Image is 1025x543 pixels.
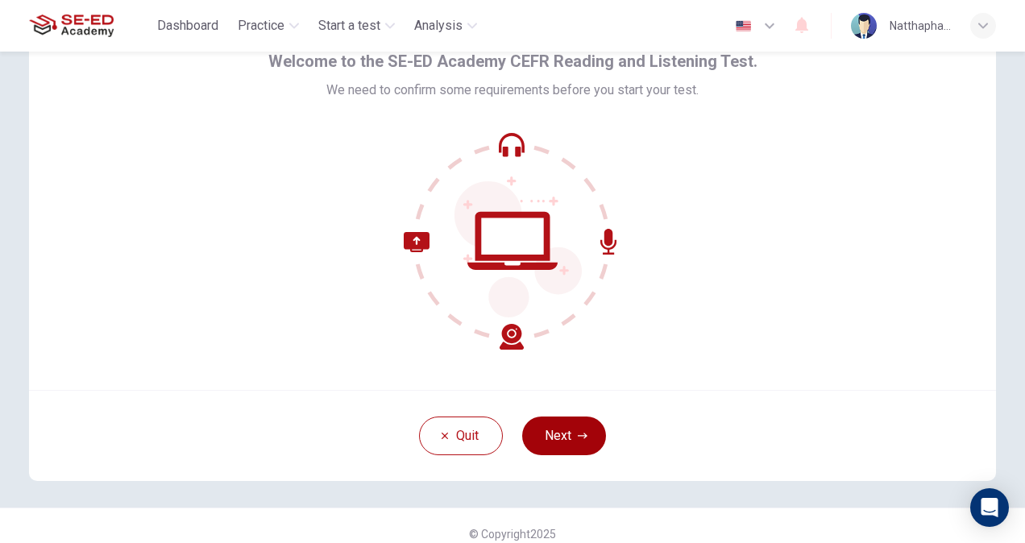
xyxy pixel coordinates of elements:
span: Practice [238,16,284,35]
a: SE-ED Academy logo [29,10,151,42]
img: SE-ED Academy logo [29,10,114,42]
button: Analysis [408,11,483,40]
button: Quit [419,417,503,455]
span: Analysis [414,16,463,35]
span: Dashboard [157,16,218,35]
span: We need to confirm some requirements before you start your test. [326,81,699,100]
span: Start a test [318,16,380,35]
img: Profile picture [851,13,877,39]
span: Welcome to the SE-ED Academy CEFR Reading and Listening Test. [268,48,757,74]
span: © Copyright 2025 [469,528,556,541]
button: Start a test [312,11,401,40]
img: en [733,20,753,32]
div: Natthaphat Tassadorn [890,16,951,35]
div: Open Intercom Messenger [970,488,1009,527]
button: Dashboard [151,11,225,40]
button: Next [522,417,606,455]
button: Practice [231,11,305,40]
